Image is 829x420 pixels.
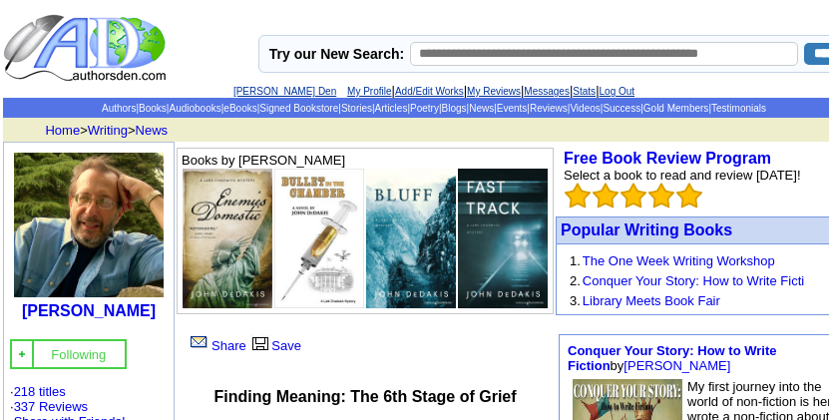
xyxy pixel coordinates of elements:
[568,343,776,373] font: by
[593,183,619,209] img: bigemptystars.png
[14,384,66,399] a: 218 titles
[524,86,570,97] a: Messages
[564,168,801,183] font: Select a book to read and review [DATE]!
[643,103,709,114] a: Gold Members
[102,103,136,114] a: Authors
[233,83,634,98] font: | | | | |
[249,334,271,350] img: library.gif
[565,183,591,209] img: bigemptystars.png
[583,293,720,308] a: Library Meets Book Fair
[233,86,336,97] a: [PERSON_NAME] Den
[600,86,635,97] a: Log Out
[341,103,372,114] a: Stories
[469,103,494,114] a: News
[568,343,776,373] a: Conquer Your Story: How to Write Fiction
[88,123,128,138] a: Writing
[573,86,596,97] a: Stats
[191,334,207,350] img: share_page.gif
[169,103,220,114] a: Audiobooks
[583,253,775,268] a: The One Week Writing Workshop
[564,150,771,167] a: Free Book Review Program
[139,103,167,114] a: Books
[259,103,338,114] a: Signed Bookstore
[458,169,548,308] img: 19776.jpg
[347,86,391,97] a: My Profile
[14,153,164,297] img: 38787.jpg
[467,86,521,97] a: My Reviews
[14,399,88,414] a: 337 Reviews
[530,103,568,114] a: Reviews
[274,169,364,308] img: 69761.jpg
[16,348,28,360] img: gc.jpg
[213,388,516,405] font: Finding Meaning: The 6th Stage of Grief
[223,103,256,114] a: eBooks
[102,103,766,114] span: | | | | | | | | | | | | | | |
[442,103,467,114] a: Blogs
[410,103,439,114] a: Poetry
[623,358,730,373] a: [PERSON_NAME]
[345,158,346,165] img: shim.gif
[366,169,456,308] img: 61611.jpg
[570,273,581,288] font: 2.
[711,103,766,114] a: Testimonials
[38,123,168,138] font: > >
[570,293,581,308] font: 3.
[249,338,301,353] a: Save
[570,253,581,268] font: 1.
[375,103,408,114] a: Articles
[347,158,348,165] img: shim.gif
[583,273,804,288] a: Conquer Your Story: How to Write Ficti
[603,103,640,114] a: Success
[183,169,272,308] img: 80102.jpg
[187,338,246,353] a: Share
[182,153,345,168] font: Books by [PERSON_NAME]
[22,302,156,319] a: [PERSON_NAME]
[136,123,169,138] a: News
[346,158,347,165] img: shim.gif
[497,103,528,114] a: Events
[51,345,106,362] a: Following
[561,221,732,238] a: Popular Writing Books
[51,347,106,362] font: Following
[348,158,349,165] img: shim.gif
[676,183,702,209] img: bigemptystars.png
[45,123,80,138] a: Home
[269,46,404,62] label: Try our New Search:
[621,183,646,209] img: bigemptystars.png
[570,103,600,114] a: Videos
[648,183,674,209] img: bigemptystars.png
[3,13,171,83] img: logo_ad.gif
[395,86,464,97] a: Add/Edit Works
